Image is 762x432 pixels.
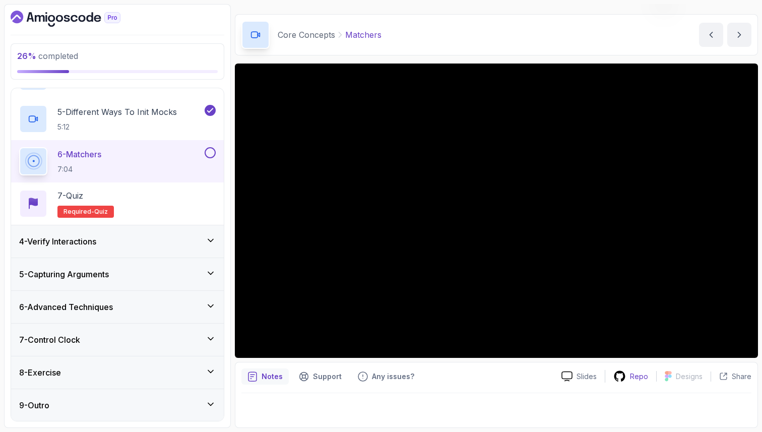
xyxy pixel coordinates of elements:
[11,258,224,290] button: 5-Capturing Arguments
[11,291,224,323] button: 6-Advanced Techniques
[19,301,113,313] h3: 6 - Advanced Techniques
[57,164,101,174] p: 7:04
[293,368,348,385] button: Support button
[19,190,216,218] button: 7-QuizRequired-quiz
[605,370,656,383] a: Repo
[630,372,648,382] p: Repo
[19,366,61,379] h3: 8 - Exercise
[19,147,216,175] button: 6-Matchers7:04
[19,235,96,248] h3: 4 - Verify Interactions
[17,51,78,61] span: completed
[57,122,177,132] p: 5:12
[11,356,224,389] button: 8-Exercise
[577,372,597,382] p: Slides
[313,372,342,382] p: Support
[57,190,83,202] p: 7 - Quiz
[57,148,101,160] p: 6 - Matchers
[345,29,382,41] p: Matchers
[11,389,224,421] button: 9-Outro
[372,372,414,382] p: Any issues?
[57,106,177,118] p: 5 - Different Ways To Init Mocks
[699,23,723,47] button: previous content
[19,105,216,133] button: 5-Different Ways To Init Mocks5:12
[19,268,109,280] h3: 5 - Capturing Arguments
[11,225,224,258] button: 4-Verify Interactions
[241,368,289,385] button: notes button
[17,51,36,61] span: 26 %
[727,23,751,47] button: next content
[11,324,224,356] button: 7-Control Clock
[352,368,420,385] button: Feedback button
[19,399,49,411] h3: 9 - Outro
[711,372,751,382] button: Share
[262,372,283,382] p: Notes
[676,372,703,382] p: Designs
[11,11,144,27] a: Dashboard
[553,371,605,382] a: Slides
[278,29,335,41] p: Core Concepts
[235,64,758,358] iframe: 6 - Matchers
[19,334,80,346] h3: 7 - Control Clock
[63,208,94,216] span: Required-
[732,372,751,382] p: Share
[94,208,108,216] span: quiz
